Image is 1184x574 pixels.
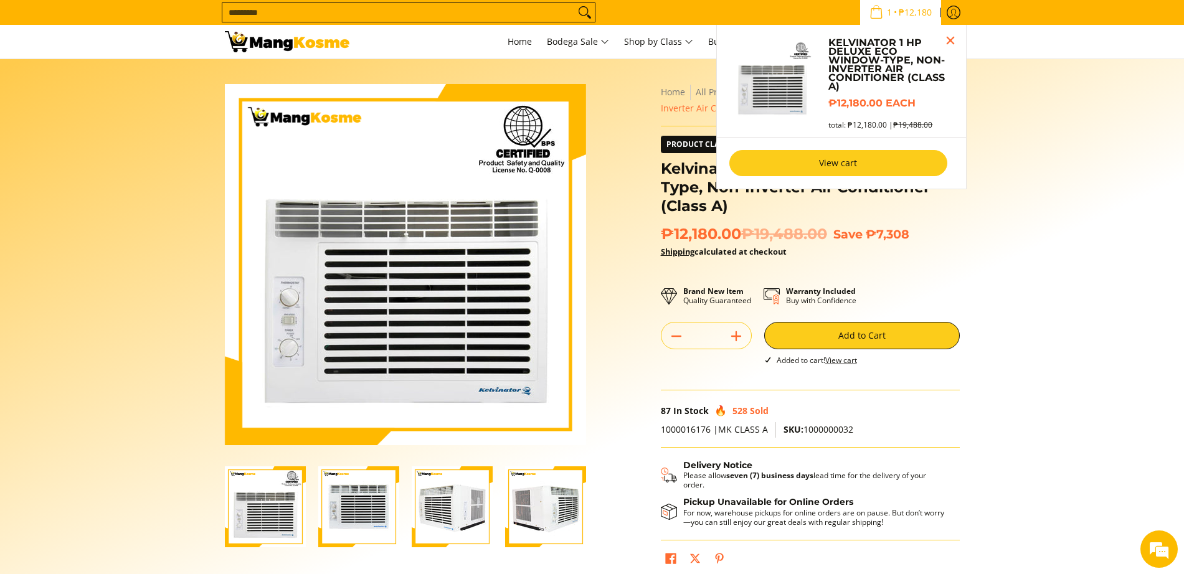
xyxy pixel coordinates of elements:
[729,37,817,125] img: Default Title Kelvinator 1 HP Deluxe Eco Window-Type, Non-Inverter Air Conditioner (Class A)
[661,136,790,153] a: Product Class Class A
[362,25,960,59] nav: Main Menu
[941,31,960,50] button: Close pop up
[505,466,586,547] img: Kelvinator 1 HP Deluxe Eco Window-Type, Non-Inverter Air Conditioner (Class A)-4
[750,405,769,416] span: Sold
[784,423,853,435] span: 1000000032
[673,405,709,416] span: In Stock
[866,227,909,242] span: ₱7,308
[686,550,704,571] a: Post on X
[501,25,538,59] a: Home
[618,25,699,59] a: Shop by Class
[661,246,787,257] strong: calculated at checkout
[683,286,744,296] strong: Brand New Item
[828,120,932,129] span: total: ₱12,180.00 |
[828,39,953,91] a: Kelvinator 1 HP Deluxe Eco Window-Type, Non-Inverter Air Conditioner (Class A)
[741,225,827,243] del: ₱19,488.00
[624,34,693,50] span: Shop by Class
[683,459,752,471] strong: Delivery Notice
[225,31,349,52] img: Kelvinator Eco HE: Window Type Aircon 1.00 HP - Class B l Mang Kosme
[711,550,728,571] a: Pin on Pinterest
[683,471,947,489] p: Please allow lead time for the delivery of your order.
[662,550,680,571] a: Share on Facebook
[828,97,953,110] h6: ₱12,180.00 each
[732,405,747,416] span: 528
[661,460,947,490] button: Shipping & Delivery
[661,423,768,435] span: 1000016176 |MK CLASS A
[661,246,694,257] a: Shipping
[784,423,803,435] span: SKU:
[897,8,934,17] span: ₱12,180
[508,35,532,47] span: Home
[708,35,757,47] span: Bulk Center
[777,355,857,365] span: Added to cart!
[6,340,237,383] textarea: Type your message and hit 'Enter'
[721,326,751,346] button: Add
[72,157,172,283] span: We're online!
[786,286,856,296] strong: Warranty Included
[65,70,209,86] div: Chat with us now
[764,322,960,349] button: Add to Cart
[204,6,234,36] div: Minimize live chat window
[318,466,399,547] img: Kelvinator 1 HP Deluxe Eco Window-Type, Non-Inverter Air Conditioner (Class A)-2
[893,120,932,130] s: ₱19,488.00
[683,286,751,305] p: Quality Guaranteed
[661,136,733,153] span: Product Class
[726,470,813,481] strong: seven (7) business days
[661,86,955,114] span: Kelvinator 1 HP Deluxe Eco Window-Type, Non-Inverter Air Conditioner (Class A)
[225,466,306,547] img: Kelvinator 1 HP Deluxe Eco Window-Type, Non-Inverter Air Conditioner (Class A)-1
[833,227,863,242] span: Save
[661,159,960,215] h1: Kelvinator 1 HP Deluxe Eco Window-Type, Non-Inverter Air Conditioner (Class A)
[541,25,615,59] a: Bodega Sale
[729,150,947,176] a: View cart
[661,326,691,346] button: Subtract
[412,466,493,547] img: Kelvinator 1 HP Deluxe Eco Window-Type, Non-Inverter Air Conditioner (Class A)-3
[825,355,857,365] a: View cart
[683,496,853,507] strong: Pickup Unavailable for Online Orders
[661,84,960,116] nav: Breadcrumbs
[683,508,947,527] p: For now, warehouse pickups for online orders are on pause. But don’t worry—you can still enjoy ou...
[661,225,827,243] span: ₱12,180.00
[575,3,595,22] button: Search
[661,405,671,416] span: 87
[866,6,935,19] span: •
[696,86,746,98] a: All Products
[225,84,586,445] img: Kelvinator 1 HP Deluxe Eco Window-Type, Non-Inverter Air Conditioner (Class A)
[702,25,763,59] a: Bulk Center
[716,25,967,189] ul: Sub Menu
[547,34,609,50] span: Bodega Sale
[786,286,856,305] p: Buy with Confidence
[885,8,894,17] span: 1
[661,86,685,98] a: Home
